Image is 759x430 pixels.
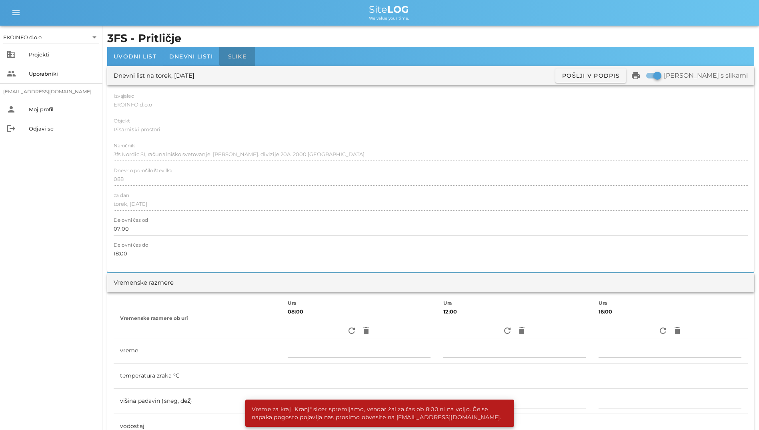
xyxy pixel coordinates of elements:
[11,8,21,18] i: menu
[114,278,174,287] div: Vremenske razmere
[245,400,511,427] div: Vreme za kraj "Kranj" sicer spremljamo, vendar žal za čas ob 8:00 ni na voljo. Če se napaka pogos...
[3,31,99,44] div: EKOINFO d.o.o
[114,217,148,223] label: Delovni čas od
[6,124,16,133] i: logout
[169,53,213,60] span: Dnevni listi
[288,300,296,306] label: Ura
[29,51,96,58] div: Projekti
[114,118,130,124] label: Objekt
[114,193,129,199] label: za dan
[555,68,626,83] button: Pošlji v podpis
[107,30,754,47] h1: 3FS - Pritličje
[114,364,281,389] td: temperatura zraka °C
[228,53,246,60] span: Slike
[387,4,409,15] b: LOG
[3,34,42,41] div: EKOINFO d.o.o
[645,344,759,430] div: Pripomoček za klepet
[6,104,16,114] i: person
[114,299,281,338] th: Vremenske razmere ob uri
[6,69,16,78] i: people
[503,326,512,336] i: refresh
[114,242,148,248] label: Delovni čas do
[361,326,371,336] i: delete
[664,72,748,80] label: [PERSON_NAME] s slikami
[90,32,99,42] i: arrow_drop_down
[114,389,281,414] td: višina padavin (sneg, dež)
[443,300,452,306] label: Ura
[347,326,356,336] i: refresh
[562,72,620,79] span: Pošlji v podpis
[369,16,409,21] span: We value your time.
[645,344,759,430] iframe: Chat Widget
[29,70,96,77] div: Uporabniki
[29,125,96,132] div: Odjavi se
[369,4,409,15] span: Site
[114,143,135,149] label: Naročnik
[29,106,96,113] div: Moj profil
[114,168,172,174] label: Dnevno poročilo številka
[114,71,194,80] div: Dnevni list na torek, [DATE]
[517,326,527,336] i: delete
[6,50,16,59] i: business
[599,300,607,306] label: Ura
[114,93,134,99] label: Izvajalec
[658,326,668,336] i: refresh
[114,338,281,364] td: vreme
[673,326,682,336] i: delete
[114,53,156,60] span: Uvodni list
[631,71,641,80] i: print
